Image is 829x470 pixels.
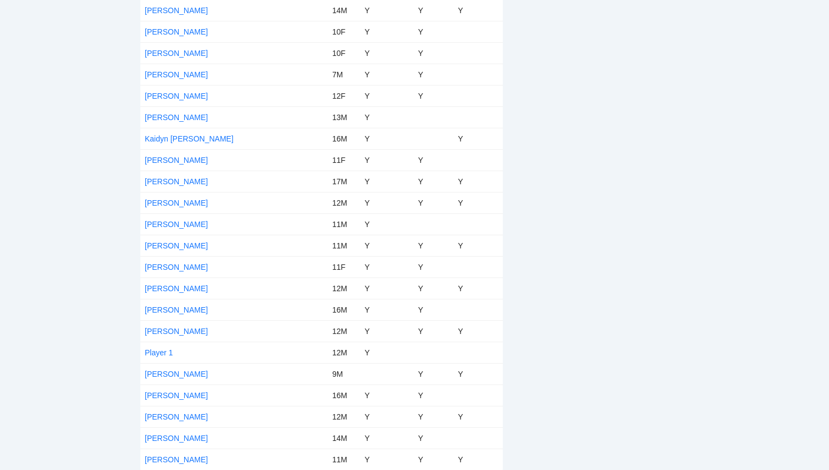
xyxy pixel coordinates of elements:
td: Y [360,427,413,449]
td: Y [453,363,503,384]
a: [PERSON_NAME] [145,92,208,100]
td: 17M [328,171,360,192]
td: Y [360,256,413,278]
a: [PERSON_NAME] [145,434,208,443]
td: Y [453,128,503,149]
td: Y [360,406,413,427]
td: Y [360,106,413,128]
a: [PERSON_NAME] [145,177,208,186]
td: 16M [328,384,360,406]
td: 12M [328,192,360,213]
td: Y [360,278,413,299]
td: Y [453,235,503,256]
td: 11M [328,213,360,235]
td: 12M [328,320,360,342]
td: Y [453,320,503,342]
td: Y [360,342,413,363]
a: [PERSON_NAME] [145,199,208,207]
td: Y [413,256,453,278]
a: [PERSON_NAME] [145,70,208,79]
td: 9M [328,363,360,384]
a: [PERSON_NAME] [145,27,208,36]
td: Y [360,299,413,320]
td: Y [360,235,413,256]
td: Y [413,85,453,106]
a: [PERSON_NAME] [145,113,208,122]
a: [PERSON_NAME] [145,455,208,464]
a: [PERSON_NAME] [145,263,208,271]
a: [PERSON_NAME] [145,284,208,293]
td: Y [413,21,453,42]
td: Y [360,21,413,42]
td: Y [360,213,413,235]
td: Y [413,171,453,192]
td: 12M [328,406,360,427]
td: Y [360,320,413,342]
td: Y [413,278,453,299]
td: Y [413,235,453,256]
td: Y [413,64,453,85]
td: Y [360,85,413,106]
a: [PERSON_NAME] [145,241,208,250]
td: Y [453,406,503,427]
td: Y [453,449,503,470]
td: 11F [328,149,360,171]
td: 10F [328,42,360,64]
td: 13M [328,106,360,128]
td: Y [413,42,453,64]
td: 11M [328,449,360,470]
td: Y [360,171,413,192]
td: Y [453,171,503,192]
td: Y [453,192,503,213]
td: Y [413,406,453,427]
td: Y [360,384,413,406]
td: Y [413,192,453,213]
td: Y [360,149,413,171]
td: Y [413,449,453,470]
td: 12M [328,278,360,299]
td: 12F [328,85,360,106]
a: Kaidyn [PERSON_NAME] [145,134,234,143]
a: [PERSON_NAME] [145,327,208,336]
td: 16M [328,299,360,320]
td: 14M [328,427,360,449]
td: 11M [328,235,360,256]
td: Y [413,320,453,342]
td: Y [453,278,503,299]
a: [PERSON_NAME] [145,6,208,15]
td: 10F [328,21,360,42]
td: Y [413,427,453,449]
td: Y [360,192,413,213]
a: [PERSON_NAME] [145,370,208,378]
td: Y [360,64,413,85]
a: [PERSON_NAME] [145,220,208,229]
td: Y [360,42,413,64]
td: Y [413,149,453,171]
td: Y [360,128,413,149]
td: Y [413,384,453,406]
a: Player 1 [145,348,173,357]
a: [PERSON_NAME] [145,391,208,400]
td: Y [360,449,413,470]
a: [PERSON_NAME] [145,49,208,58]
td: 7M [328,64,360,85]
td: Y [413,363,453,384]
td: 11F [328,256,360,278]
td: Y [413,299,453,320]
td: 16M [328,128,360,149]
a: [PERSON_NAME] [145,305,208,314]
a: [PERSON_NAME] [145,156,208,165]
a: [PERSON_NAME] [145,412,208,421]
td: 12M [328,342,360,363]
